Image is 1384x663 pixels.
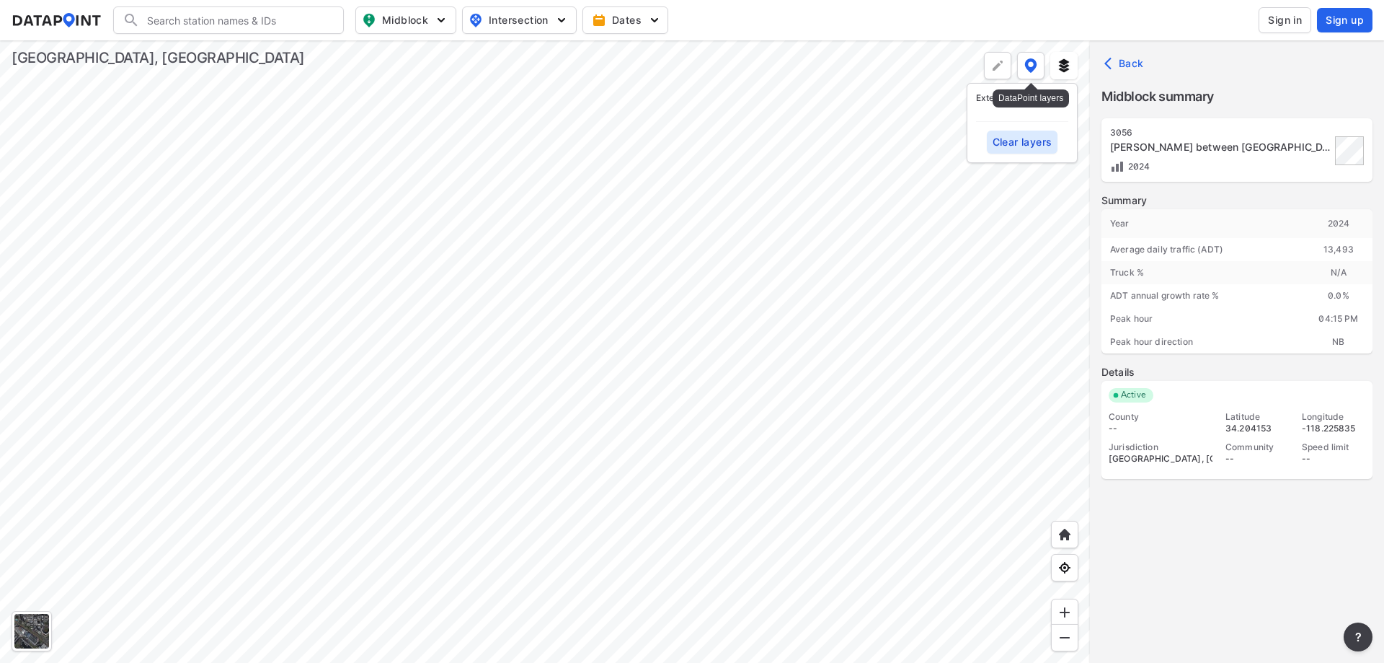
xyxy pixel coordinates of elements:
img: +Dz8AAAAASUVORK5CYII= [990,58,1005,73]
button: Back [1101,52,1150,75]
div: -- [1225,453,1289,465]
label: Details [1101,365,1372,379]
span: 2024 [1124,161,1150,172]
div: County [1109,411,1212,423]
div: [GEOGRAPHIC_DATA], [GEOGRAPHIC_DATA] [12,48,305,68]
span: Sign in [1268,13,1302,27]
div: -- [1302,453,1365,465]
button: Sign up [1317,8,1372,32]
button: Clear layers [987,131,1058,154]
div: Peak hour [1101,307,1305,330]
img: 5YPKRKmlfpI5mqlR8AD95paCi+0kK1fRFDJSaMmawlwaeJcJwk9O2fotCW5ve9gAAAAASUVORK5CYII= [554,13,569,27]
button: Intersection [462,6,577,34]
input: Search [140,9,334,32]
span: Midblock [362,12,447,29]
div: N/A [1305,261,1372,284]
div: -- [1109,423,1212,434]
div: 04:15 PM [1305,307,1372,330]
label: Summary [1101,193,1372,208]
div: Polygon tool [984,52,1011,79]
div: Latitude [1225,411,1289,423]
span: Intersection [469,12,567,29]
div: 2024 [1305,209,1372,238]
button: Sign in [1259,7,1311,33]
div: NB [1305,330,1372,354]
div: Speed limit [1302,442,1365,453]
img: close-external-leyer.3061a1c7.svg [1057,92,1068,104]
span: ? [1352,628,1364,646]
img: 5YPKRKmlfpI5mqlR8AD95paCi+0kK1fRFDJSaMmawlwaeJcJwk9O2fotCW5ve9gAAAAASUVORK5CYII= [647,13,662,27]
button: Midblock [355,6,456,34]
div: Truck % [1101,261,1305,284]
img: ZvzfEJKXnyWIrJytrsY285QMwk63cM6Drc+sIAAAAASUVORK5CYII= [1057,605,1072,620]
div: ADT annual growth rate % [1101,284,1305,307]
div: Home [1051,521,1078,548]
button: delete [1057,92,1068,104]
img: layers.ee07997e.svg [1057,58,1071,73]
div: 34.204153 [1225,423,1289,434]
img: map_pin_int.54838e6b.svg [467,12,484,29]
span: Dates [595,13,659,27]
button: Dates [582,6,668,34]
div: 3056 [1110,127,1331,139]
div: Zoom out [1051,624,1078,651]
img: Volume count [1110,159,1124,174]
div: Average daily traffic (ADT) [1101,238,1305,261]
span: Active [1115,388,1153,403]
button: more [1344,623,1372,651]
img: calendar-gold.39a51dde.svg [592,13,606,27]
img: MAAAAAElFTkSuQmCC [1057,631,1072,645]
img: map_pin_mid.602f9df1.svg [360,12,378,29]
div: Year [1101,209,1305,238]
label: Midblock summary [1101,87,1372,107]
div: Jurisdiction [1109,442,1212,453]
div: Community [1225,442,1289,453]
div: Peak hour direction [1101,330,1305,354]
div: 13,493 [1305,238,1372,261]
div: 0.0 % [1305,284,1372,307]
div: [GEOGRAPHIC_DATA], [GEOGRAPHIC_DATA] [1109,453,1212,465]
div: View my location [1051,554,1078,581]
img: +XpAUvaXAN7GudzAAAAAElFTkSuQmCC [1057,527,1072,542]
div: Toggle basemap [12,611,52,651]
span: Back [1107,56,1144,71]
span: Clear layers [993,135,1052,149]
a: Sign up [1314,8,1372,32]
img: zeq5HYn9AnE9l6UmnFLPAAAAAElFTkSuQmCC [1057,561,1072,575]
button: External layers [1050,52,1078,79]
div: Verdugo Rd between Honolulu Ave/Verdugo Blvd and Broadview Dr [1110,140,1331,154]
p: External layers [976,92,1068,104]
span: Sign up [1326,13,1364,27]
img: 5YPKRKmlfpI5mqlR8AD95paCi+0kK1fRFDJSaMmawlwaeJcJwk9O2fotCW5ve9gAAAAASUVORK5CYII= [434,13,448,27]
a: Sign in [1256,7,1314,33]
div: Zoom in [1051,599,1078,626]
div: -118.225835 [1302,423,1365,434]
div: Longitude [1302,411,1365,423]
img: data-point-layers.37681fc9.svg [1024,58,1037,73]
img: dataPointLogo.9353c09d.svg [12,13,102,27]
